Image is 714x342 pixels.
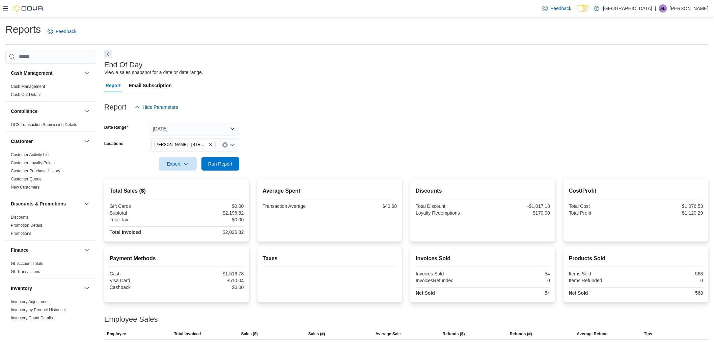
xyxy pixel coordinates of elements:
[11,223,43,228] a: Promotion Details
[11,215,29,220] a: Discounts
[110,285,175,290] div: Cashback
[11,231,31,236] a: Promotions
[11,261,43,266] a: GL Account Totals
[11,138,33,145] h3: Customer
[416,254,550,263] h2: Invoices Sold
[104,315,158,323] h3: Employee Sales
[178,203,244,209] div: $0.00
[603,4,652,13] p: [GEOGRAPHIC_DATA]
[110,254,244,263] h2: Payment Methods
[11,108,37,115] h3: Compliance
[174,331,201,337] span: Total Invoiced
[569,290,588,296] strong: Net Sold
[661,4,666,13] span: AL
[178,229,244,235] div: $2,026.82
[11,138,81,145] button: Customer
[11,177,42,181] a: Customer Queue
[104,141,123,146] label: Locations
[551,5,571,12] span: Feedback
[637,203,703,209] div: $1,076.53
[263,187,397,195] h2: Average Spent
[83,246,91,254] button: Finance
[107,331,126,337] span: Employee
[510,331,532,337] span: Refunds (#)
[637,210,703,216] div: $1,120.29
[45,25,79,38] a: Feedback
[569,254,703,263] h2: Products Sold
[577,5,591,12] input: Dark Mode
[110,187,244,195] h2: Total Sales ($)
[569,278,635,283] div: Items Refunded
[104,103,127,111] h3: Report
[11,185,39,190] a: New Customers
[263,203,329,209] div: Transaction Average
[209,143,213,147] button: Remove Classen - 1217 N. Classen Blvd from selection in this group
[104,69,203,76] div: View a sales snapshot for a date or date range.
[484,271,550,276] div: 54
[263,254,397,263] h2: Taxes
[11,122,77,127] a: OCS Transaction Submission Details
[11,70,81,76] button: Cash Management
[11,84,45,89] span: Cash Management
[11,168,60,174] span: Customer Purchase History
[5,121,96,131] div: Compliance
[655,4,656,13] p: |
[83,107,91,115] button: Compliance
[670,4,709,13] p: [PERSON_NAME]
[155,141,207,148] span: [PERSON_NAME] - [STREET_ADDRESS][PERSON_NAME]
[484,290,550,296] div: 54
[416,187,550,195] h2: Discounts
[5,260,96,278] div: Finance
[163,157,193,171] span: Export
[540,2,574,15] a: Feedback
[637,271,703,276] div: 568
[443,331,465,337] span: Refunds ($)
[11,70,53,76] h3: Cash Management
[110,271,175,276] div: Cash
[230,142,235,148] button: Open list of options
[569,271,635,276] div: Items Sold
[416,210,482,216] div: Loyalty Redemptions
[11,247,29,253] h3: Finance
[416,203,482,209] div: Total Discount
[178,210,244,216] div: $2,196.82
[11,108,81,115] button: Compliance
[11,299,51,304] span: Inventory Adjustments
[178,271,244,276] div: $1,516.78
[241,331,258,337] span: Sales ($)
[201,157,239,171] button: Run Report
[13,5,44,12] img: Cova
[83,137,91,145] button: Customer
[11,269,40,274] a: GL Transactions
[110,229,141,235] strong: Total Invoiced
[11,176,42,182] span: Customer Queue
[143,104,178,111] span: Hide Parameters
[11,161,55,165] a: Customer Loyalty Points
[484,203,550,209] div: -$1,017.18
[644,331,652,337] span: Tips
[110,217,175,222] div: Total Tax
[110,278,175,283] div: Visa Card
[11,285,81,292] button: Inventory
[11,285,32,292] h3: Inventory
[5,82,96,101] div: Cash Management
[637,290,703,296] div: 568
[416,290,435,296] strong: Net Sold
[637,278,703,283] div: 0
[104,61,143,69] h3: End Of Day
[11,316,53,320] a: Inventory Count Details
[178,285,244,290] div: $0.00
[149,122,239,136] button: [DATE]
[56,28,76,35] span: Feedback
[178,217,244,222] div: $0.00
[11,152,50,157] a: Customer Activity List
[83,284,91,292] button: Inventory
[110,210,175,216] div: Subtotal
